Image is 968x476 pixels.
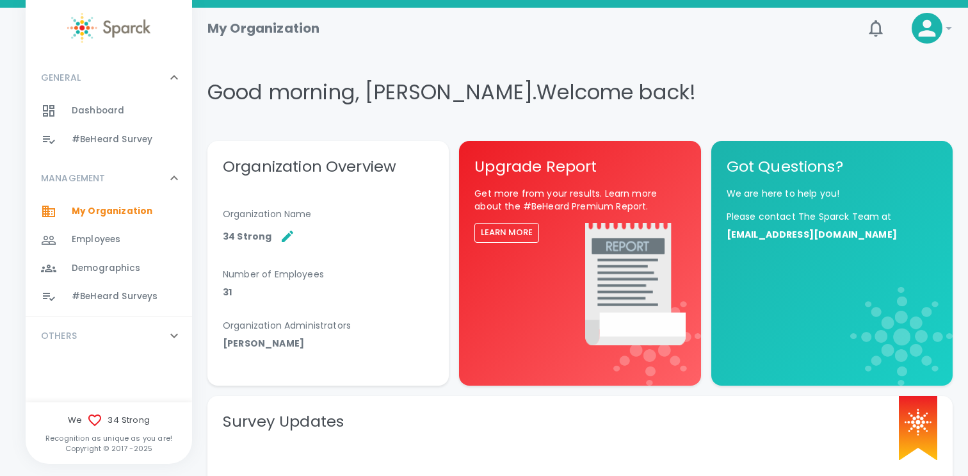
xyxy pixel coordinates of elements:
p: We are here to help you! [727,187,937,200]
p: Number of Employees [223,268,433,281]
img: logo [850,287,953,386]
p: 34 Strong [223,230,271,243]
p: Copyright © 2017 - 2025 [26,443,192,454]
img: Sparck logo [67,13,150,43]
span: My Organization [72,205,152,218]
h5: Survey Updates [223,411,937,432]
a: [EMAIL_ADDRESS][DOMAIN_NAME] [727,228,937,241]
p: Organization Administrators [223,319,433,332]
a: #BeHeard Survey [26,126,192,154]
p: Get more from your results. Learn more about the #BeHeard Premium Report. [474,187,685,213]
span: We 34 Strong [26,413,192,428]
span: #BeHeard Survey [72,133,152,146]
img: Report icon [585,223,686,345]
div: MANAGEMENT [26,159,192,197]
button: Learn More [474,223,539,243]
a: Employees [26,226,192,254]
h1: My Organization [207,18,319,38]
div: GENERAL [26,58,192,97]
span: Employees [72,233,120,246]
span: #BeHeard Surveys [72,290,157,303]
p: OTHERS [41,329,77,342]
a: Demographics [26,254,192,283]
p: 31 [223,286,232,299]
p: Organization Name [223,208,433,220]
p: Got Questions? [727,156,937,177]
h5: Organization Overview [223,156,433,177]
p: [PERSON_NAME] [223,337,304,350]
a: Sparck logo [26,13,192,43]
p: MANAGEMENT [41,172,106,185]
p: Please contact The Sparck Team at [727,210,937,223]
span: Demographics [72,262,140,275]
a: #BeHeard Surveys [26,283,192,311]
span: Dashboard [72,104,124,117]
div: MANAGEMENT [26,197,192,316]
a: Learn More [474,225,539,240]
p: Recognition as unique as you are! [26,433,192,443]
a: My Organization [26,197,192,226]
div: GENERAL [26,97,192,159]
p: Upgrade Report [474,156,685,177]
p: GENERAL [41,71,81,84]
a: Dashboard [26,97,192,125]
h4: Good morning , [PERSON_NAME] . Welcome back! [207,79,953,105]
div: OTHERS [26,316,192,355]
img: Sparck logo [905,409,932,436]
